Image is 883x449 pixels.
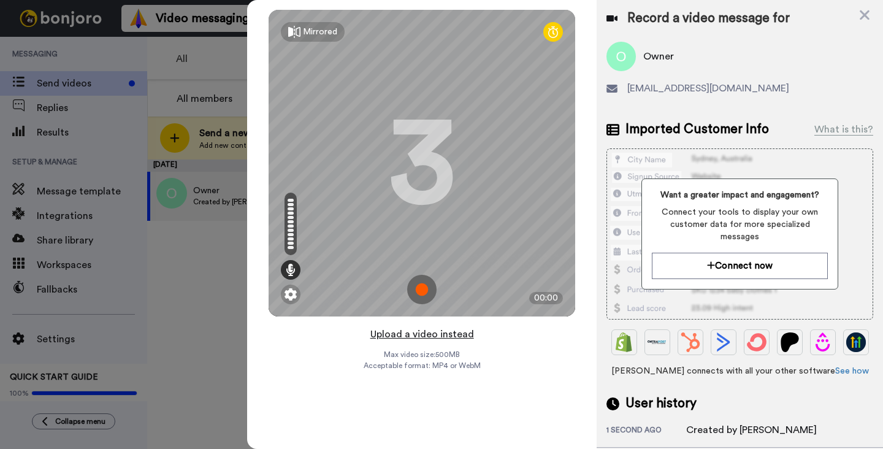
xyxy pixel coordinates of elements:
span: Connect your tools to display your own customer data for more specialized messages [652,206,827,243]
span: Want a greater impact and engagement? [652,189,827,201]
img: ConvertKit [747,332,766,352]
span: Max video size: 500 MB [384,350,460,359]
img: ActiveCampaign [714,332,733,352]
span: [EMAIL_ADDRESS][DOMAIN_NAME] [627,81,789,96]
img: Patreon [780,332,800,352]
button: Connect now [652,253,827,279]
a: See how [835,367,869,375]
img: Drip [813,332,833,352]
div: 1 second ago [606,425,686,437]
div: What is this? [814,122,873,137]
div: 3 [388,117,456,209]
img: ic_gear.svg [285,288,297,301]
div: 00:00 [529,292,563,304]
span: [PERSON_NAME] connects with all your other software [606,365,873,377]
span: Imported Customer Info [625,120,769,139]
button: Upload a video instead [367,326,478,342]
img: GoHighLevel [846,332,866,352]
img: Ontraport [648,332,667,352]
img: ic_record_start.svg [407,275,437,304]
img: Hubspot [681,332,700,352]
span: User history [625,394,697,413]
span: Acceptable format: MP4 or WebM [364,361,481,370]
img: Shopify [614,332,634,352]
div: Created by [PERSON_NAME] [686,423,817,437]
